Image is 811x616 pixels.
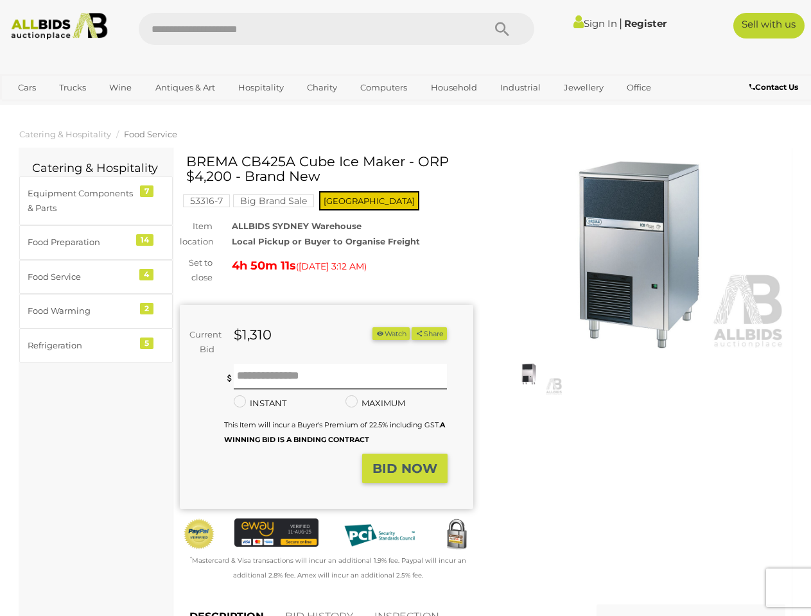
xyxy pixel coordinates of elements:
a: Wine [101,77,140,98]
li: Watch this item [372,327,410,341]
div: 2 [140,303,153,314]
div: Food Preparation [28,235,134,250]
a: Hospitality [230,77,292,98]
a: Trucks [51,77,94,98]
img: eWAY Payment Gateway [234,518,318,546]
a: Antiques & Art [147,77,223,98]
mark: Big Brand Sale [233,194,314,207]
a: Register [624,17,667,30]
strong: Local Pickup or Buyer to Organise Freight [232,236,420,246]
div: 14 [136,234,153,246]
a: 53316-7 [183,196,230,206]
a: Charity [299,77,345,98]
a: Cars [10,77,44,98]
h1: BREMA CB425A Cube Ice Maker - ORP $4,200 - Brand New [186,154,470,184]
a: Contact Us [749,80,801,94]
div: 5 [140,338,153,349]
button: Share [412,327,447,341]
label: MAXIMUM [345,396,405,411]
div: Food Warming [28,304,134,318]
a: [GEOGRAPHIC_DATA] [59,98,167,119]
div: Equipment Components & Parts [28,186,134,216]
div: 4 [139,269,153,280]
div: Item location [170,219,222,249]
strong: BID NOW [372,461,437,476]
strong: $1,310 [234,327,272,343]
a: Sign In [573,17,617,30]
button: BID NOW [362,454,448,484]
div: 7 [140,185,153,197]
h2: Catering & Hospitality [32,162,160,175]
mark: 53316-7 [183,194,230,207]
button: Search [470,13,534,45]
strong: ALLBIDS SYDNEY Warehouse [232,221,362,231]
a: Sports [10,98,53,119]
a: Food Service 4 [19,260,173,294]
small: Mastercard & Visa transactions will incur an additional 1.9% fee. Paypal will incur an additional... [190,556,466,579]
a: Food Service [124,129,177,139]
a: Sell with us [733,13,805,38]
a: Household [423,77,485,98]
span: | [619,16,622,30]
span: [GEOGRAPHIC_DATA] [319,191,419,210]
a: Catering & Hospitality [19,129,111,139]
strong: 4h 50m 11s [232,259,296,273]
img: PCI DSS compliant [338,518,421,552]
b: Contact Us [749,82,798,92]
span: ( ) [296,261,367,271]
div: Refrigeration [28,338,134,353]
small: This Item will incur a Buyer's Premium of 22.5% including GST. [224,420,445,444]
img: Allbids.com.au [6,13,113,40]
div: Current Bid [180,327,224,357]
label: INSTANT [234,396,286,411]
a: Equipment Components & Parts 7 [19,176,173,226]
a: Office [618,77,659,98]
a: Industrial [492,77,549,98]
a: Food Warming 2 [19,294,173,328]
a: Computers [352,77,415,98]
img: Secured by Rapid SSL [440,518,473,551]
div: Food Service [28,269,134,284]
img: BREMA CB425A Cube Ice Maker - ORP $4,200 - Brand New [496,352,562,395]
a: Big Brand Sale [233,196,314,206]
a: Jewellery [555,77,612,98]
a: Food Preparation 14 [19,225,173,259]
img: Official PayPal Seal [183,518,215,550]
button: Watch [372,327,410,341]
div: Set to close [170,255,222,286]
span: [DATE] 3:12 AM [299,261,364,272]
a: Refrigeration 5 [19,329,173,363]
img: BREMA CB425A Cube Ice Maker - ORP $4,200 - Brand New [493,160,786,349]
